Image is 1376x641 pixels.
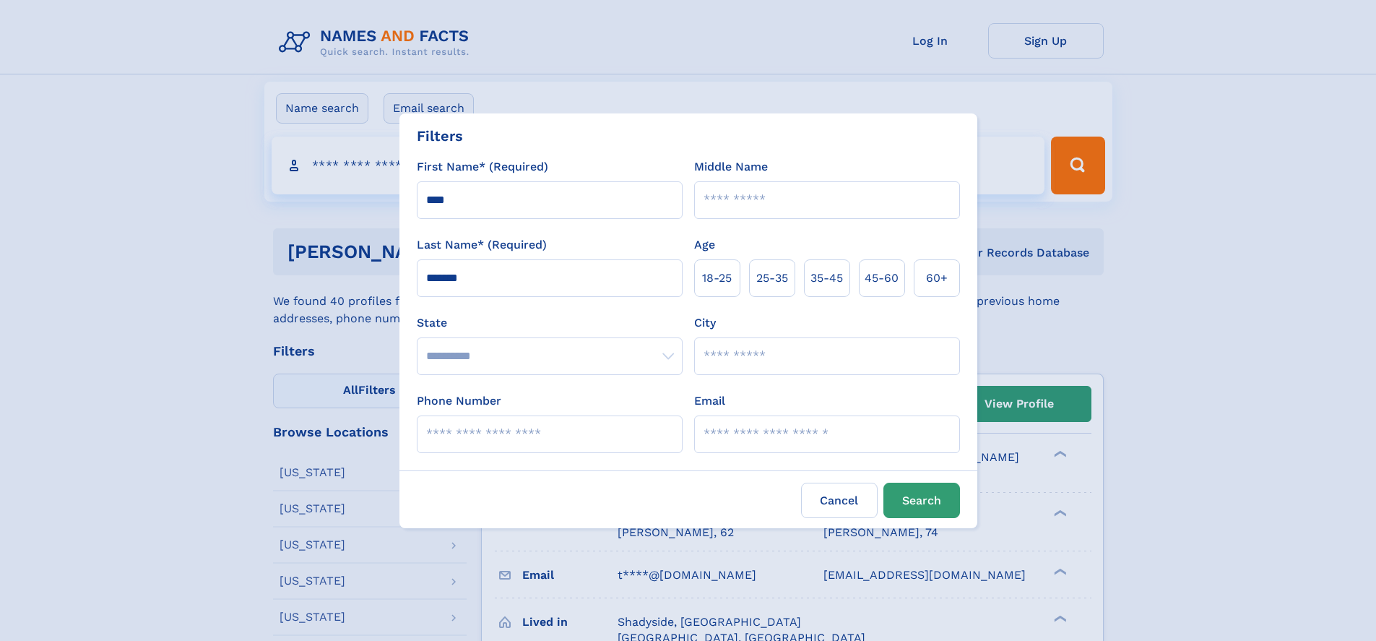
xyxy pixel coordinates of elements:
span: 25‑35 [756,270,788,287]
span: 60+ [926,270,948,287]
span: 45‑60 [865,270,899,287]
label: First Name* (Required) [417,158,548,176]
button: Search [883,483,960,518]
span: 18‑25 [702,270,732,287]
label: City [694,314,716,332]
label: Phone Number [417,392,501,410]
label: Email [694,392,725,410]
label: Middle Name [694,158,768,176]
label: State [417,314,683,332]
label: Age [694,236,715,254]
label: Last Name* (Required) [417,236,547,254]
span: 35‑45 [810,270,843,287]
div: Filters [417,125,463,147]
label: Cancel [801,483,878,518]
